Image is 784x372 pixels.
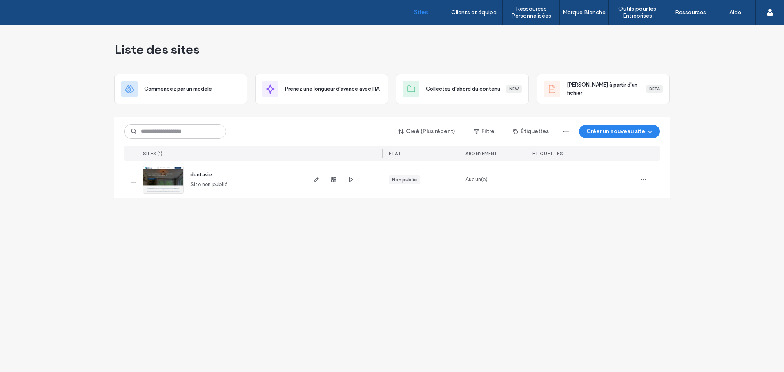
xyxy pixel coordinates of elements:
[729,9,741,16] label: Aide
[144,85,212,93] span: Commencez par un modèle
[114,41,200,58] span: Liste des sites
[414,9,428,16] label: Sites
[451,9,497,16] label: Clients et équipe
[426,85,500,93] span: Collectez d'abord du contenu
[190,172,212,178] a: dentavie
[190,180,227,189] span: Site non publié
[537,74,670,104] div: [PERSON_NAME] à partir d'un fichierBeta
[579,125,660,138] button: Créer un nouveau site
[114,74,247,104] div: Commencez par un modèle
[391,125,463,138] button: Créé (Plus récent)
[465,151,497,156] span: Abonnement
[563,9,606,16] label: Marque Blanche
[532,151,563,156] span: ÉTIQUETTES
[392,176,417,183] div: Non publié
[466,125,503,138] button: Filtre
[389,151,401,156] span: ÉTAT
[506,125,556,138] button: Étiquettes
[143,151,163,156] span: SITES (1)
[567,81,646,97] span: [PERSON_NAME] à partir d'un fichier
[285,85,379,93] span: Prenez une longueur d'avance avec l'IA
[396,74,529,104] div: Collectez d'abord du contenuNew
[506,85,522,93] div: New
[465,176,488,184] span: Aucun(e)
[609,5,666,19] label: Outils pour les Entreprises
[646,85,663,93] div: Beta
[503,5,559,19] label: Ressources Personnalisées
[675,9,706,16] label: Ressources
[255,74,388,104] div: Prenez une longueur d'avance avec l'IA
